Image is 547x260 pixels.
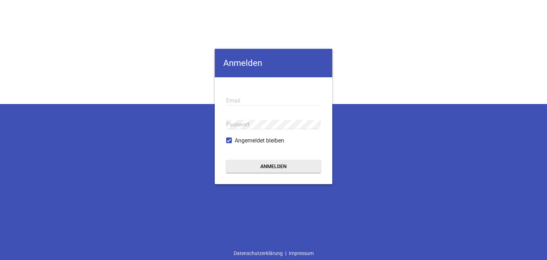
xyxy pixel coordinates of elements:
[215,49,332,77] h4: Anmelden
[231,246,285,260] a: Datenschutzerklärung
[235,136,284,145] span: Angemeldet bleiben
[286,246,316,260] a: Impressum
[231,246,316,260] div: |
[226,160,321,173] button: Anmelden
